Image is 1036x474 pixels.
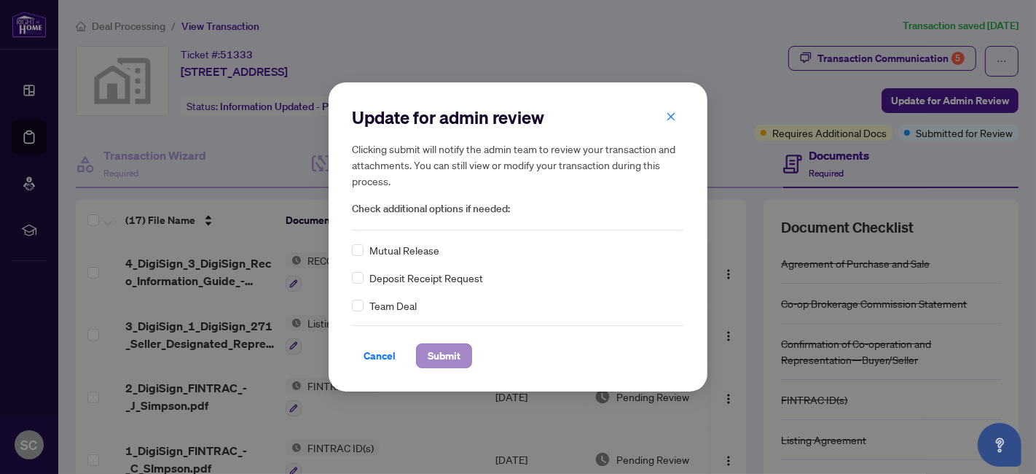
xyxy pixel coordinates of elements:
[369,242,439,258] span: Mutual Release
[666,112,676,122] span: close
[352,343,407,368] button: Cancel
[352,141,684,189] h5: Clicking submit will notify the admin team to review your transaction and attachments. You can st...
[352,201,684,217] span: Check additional options if needed:
[416,343,472,368] button: Submit
[352,106,684,129] h2: Update for admin review
[364,344,396,368] span: Cancel
[428,344,460,368] span: Submit
[369,298,417,314] span: Team Deal
[978,423,1021,467] button: Open asap
[369,270,483,286] span: Deposit Receipt Request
